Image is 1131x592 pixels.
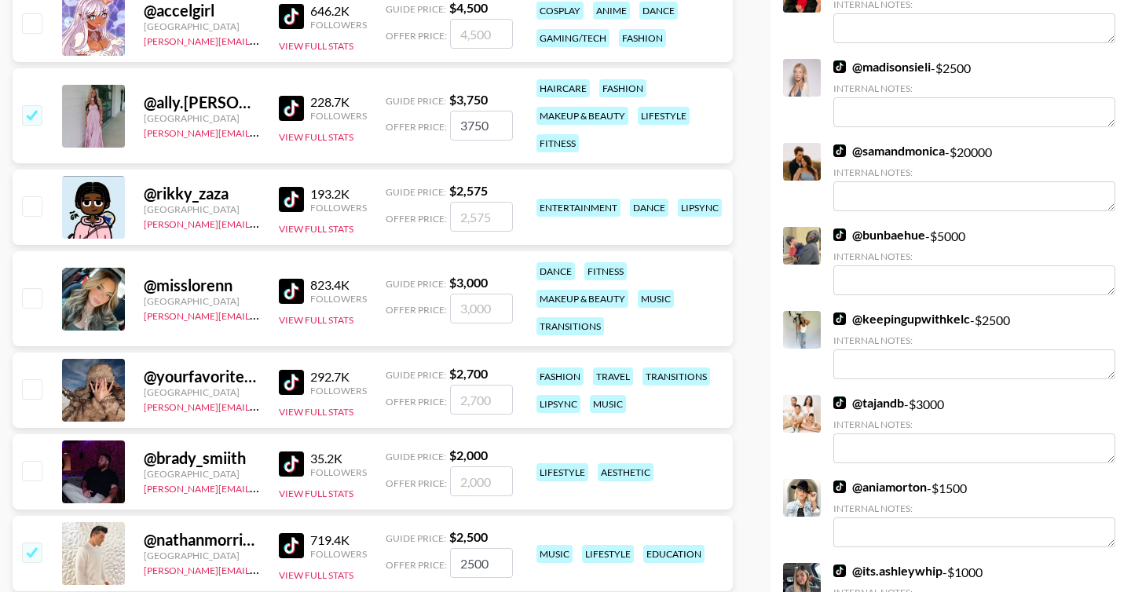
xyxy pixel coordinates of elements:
[642,367,710,386] div: transitions
[310,466,367,478] div: Followers
[144,398,451,413] a: [PERSON_NAME][EMAIL_ADDRESS][PERSON_NAME][DOMAIN_NAME]
[310,110,367,122] div: Followers
[833,565,846,577] img: TikTok
[386,121,447,133] span: Offer Price:
[386,451,446,462] span: Guide Price:
[310,94,367,110] div: 228.7K
[536,395,580,413] div: lipsync
[144,124,451,139] a: [PERSON_NAME][EMAIL_ADDRESS][PERSON_NAME][DOMAIN_NAME]
[386,477,447,489] span: Offer Price:
[144,276,260,295] div: @ misslorenn
[386,3,446,15] span: Guide Price:
[279,406,353,418] button: View Full Stats
[310,385,367,396] div: Followers
[584,262,627,280] div: fitness
[449,183,488,198] strong: $ 2,575
[144,1,260,20] div: @ accelgirl
[449,275,488,290] strong: $ 3,000
[449,92,488,107] strong: $ 3,750
[310,532,367,548] div: 719.4K
[386,30,447,42] span: Offer Price:
[386,304,447,316] span: Offer Price:
[536,199,620,217] div: entertainment
[386,186,446,198] span: Guide Price:
[536,134,579,152] div: fitness
[599,79,646,97] div: fashion
[643,545,705,563] div: education
[144,307,451,322] a: [PERSON_NAME][EMAIL_ADDRESS][PERSON_NAME][DOMAIN_NAME]
[144,295,260,307] div: [GEOGRAPHIC_DATA]
[833,396,846,409] img: TikTok
[833,395,1115,463] div: - $ 3000
[279,488,353,499] button: View Full Stats
[144,480,451,495] a: [PERSON_NAME][EMAIL_ADDRESS][PERSON_NAME][DOMAIN_NAME]
[833,502,1115,514] div: Internal Notes:
[536,545,573,563] div: music
[590,395,626,413] div: music
[833,143,945,159] a: @samandmonica
[144,184,260,203] div: @ rikky_zaza
[593,367,633,386] div: travel
[310,369,367,385] div: 292.7K
[833,143,1115,211] div: - $ 20000
[386,278,446,290] span: Guide Price:
[144,468,260,480] div: [GEOGRAPHIC_DATA]
[144,386,260,398] div: [GEOGRAPHIC_DATA]
[386,532,446,544] span: Guide Price:
[310,19,367,31] div: Followers
[144,112,260,124] div: [GEOGRAPHIC_DATA]
[833,418,1115,430] div: Internal Notes:
[638,107,690,125] div: lifestyle
[833,227,1115,295] div: - $ 5000
[386,396,447,407] span: Offer Price:
[833,228,846,241] img: TikTok
[310,202,367,214] div: Followers
[833,563,942,579] a: @its.ashleywhip
[450,548,513,578] input: 2,500
[639,2,678,20] div: dance
[144,32,451,47] a: [PERSON_NAME][EMAIL_ADDRESS][PERSON_NAME][DOMAIN_NAME]
[450,111,513,141] input: 3,750
[449,366,488,381] strong: $ 2,700
[279,40,353,52] button: View Full Stats
[593,2,630,20] div: anime
[450,294,513,323] input: 3,000
[450,466,513,496] input: 2,000
[449,529,488,544] strong: $ 2,500
[833,59,931,75] a: @madisonsieli
[279,96,304,121] img: TikTok
[279,569,353,581] button: View Full Stats
[450,19,513,49] input: 4,500
[279,279,304,304] img: TikTok
[449,448,488,462] strong: $ 2,000
[144,215,451,230] a: [PERSON_NAME][EMAIL_ADDRESS][PERSON_NAME][DOMAIN_NAME]
[833,59,1115,127] div: - $ 2500
[310,277,367,293] div: 823.4K
[279,451,304,477] img: TikTok
[833,481,846,493] img: TikTok
[536,317,604,335] div: transitions
[638,290,674,308] div: music
[582,545,634,563] div: lifestyle
[279,533,304,558] img: TikTok
[619,29,666,47] div: fashion
[144,530,260,550] div: @ nathanmorrismusic
[833,312,846,325] img: TikTok
[386,369,446,381] span: Guide Price:
[833,311,970,327] a: @keepingupwithkelc
[144,448,260,468] div: @ brady_smiith
[310,293,367,305] div: Followers
[833,166,1115,178] div: Internal Notes:
[833,60,846,73] img: TikTok
[279,187,304,212] img: TikTok
[536,79,590,97] div: haircare
[386,95,446,107] span: Guide Price:
[833,82,1115,94] div: Internal Notes:
[144,550,260,561] div: [GEOGRAPHIC_DATA]
[833,144,846,157] img: TikTok
[536,29,609,47] div: gaming/tech
[536,2,584,20] div: cosplay
[598,463,653,481] div: aesthetic
[450,385,513,415] input: 2,700
[450,202,513,232] input: 2,575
